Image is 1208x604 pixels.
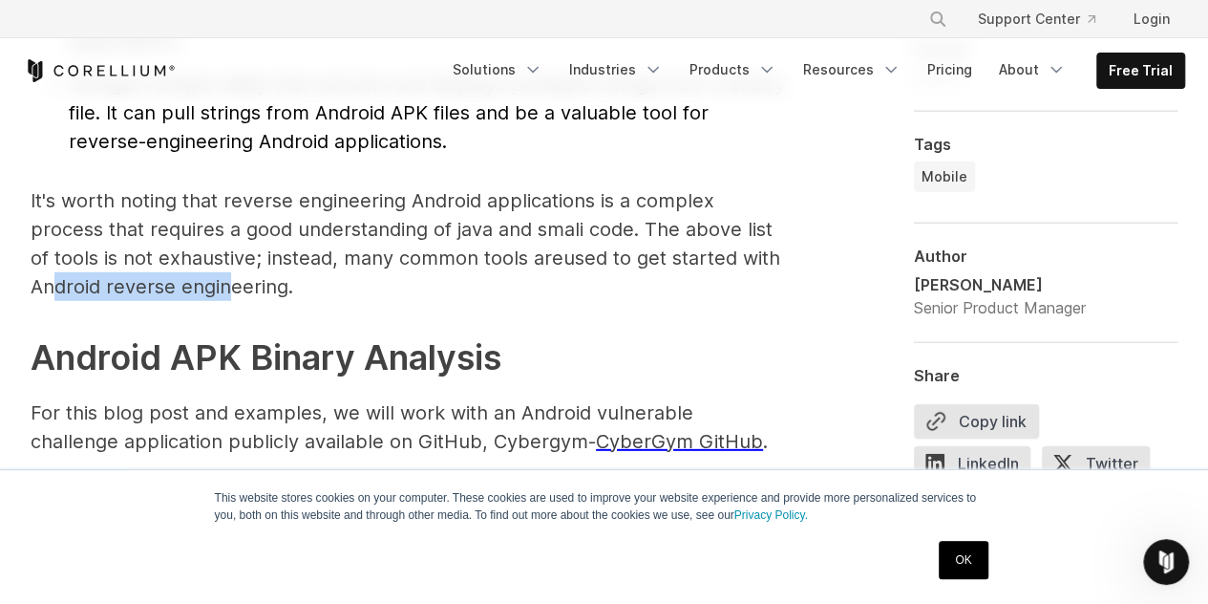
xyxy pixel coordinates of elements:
a: Products [678,53,788,87]
div: [PERSON_NAME] [914,273,1086,296]
a: Solutions [441,53,554,87]
button: Search [921,2,955,36]
span: A simple utility that extracts and displays printable strings from a binary file. It can pull str... [69,73,785,153]
a: OK [939,541,987,579]
div: Share [914,366,1177,385]
button: Copy link [914,404,1039,439]
a: Support Center [963,2,1111,36]
span: u [256,247,575,270]
a: Twitter [1042,446,1161,488]
a: Resources [792,53,912,87]
span: LinkedIn [914,446,1030,481]
a: Corellium Home [24,59,176,82]
p: It's worth noting that reverse engineering Android applications is a complex process that require... [31,186,785,301]
div: Tags [914,135,1177,154]
iframe: Intercom live chat [1143,539,1189,585]
a: Free Trial [1097,54,1184,88]
a: LinkedIn [914,446,1042,488]
div: Senior Product Manager [914,296,1086,319]
div: Navigation Menu [441,53,1185,89]
a: CyberGym GitHub [596,430,763,453]
a: Industries [558,53,674,87]
strong: Android APK Binary Analysis [31,336,501,378]
div: Author [914,247,1177,266]
a: Mobile [914,162,975,192]
a: About [987,53,1077,87]
span: ; instead, many common tools are [256,247,563,270]
a: Login [1118,2,1185,36]
div: Navigation Menu [905,2,1185,36]
p: For this blog post and examples, we will work with an Android vulnerable challenge application pu... [31,399,785,456]
a: Pricing [916,53,984,87]
span: Mobile [922,167,967,186]
a: Privacy Policy. [734,508,808,522]
span: Twitter [1042,446,1150,481]
p: This website stores cookies on your computer. These cookies are used to improve your website expe... [215,489,994,524]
